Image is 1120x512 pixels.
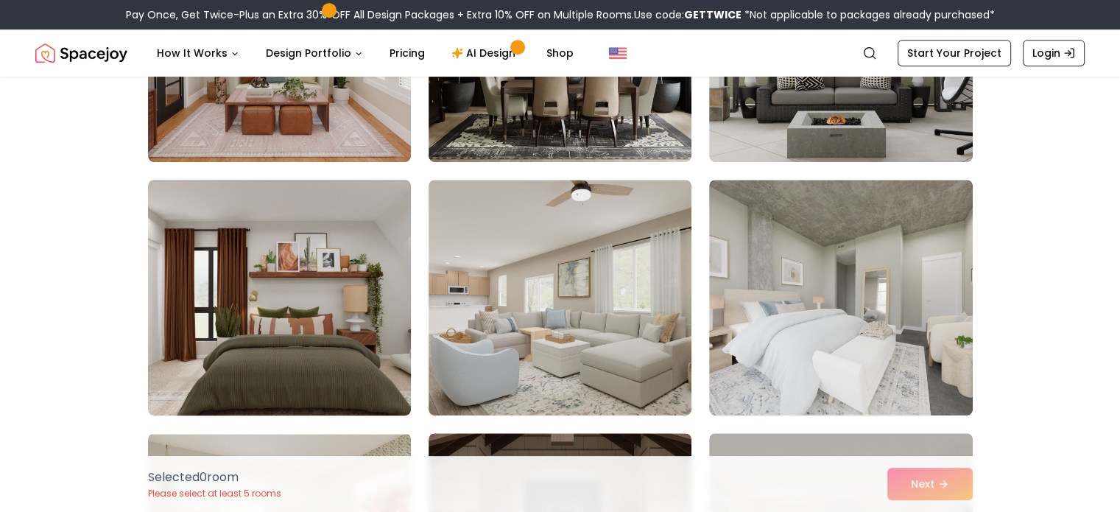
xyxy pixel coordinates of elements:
[898,40,1011,66] a: Start Your Project
[535,38,585,68] a: Shop
[148,488,281,499] p: Please select at least 5 rooms
[1023,40,1085,66] a: Login
[609,44,627,62] img: United States
[141,174,418,421] img: Room room-10
[148,469,281,486] p: Selected 0 room
[440,38,532,68] a: AI Design
[145,38,251,68] button: How It Works
[709,180,972,415] img: Room room-12
[742,7,995,22] span: *Not applicable to packages already purchased*
[634,7,742,22] span: Use code:
[35,29,1085,77] nav: Global
[145,38,585,68] nav: Main
[378,38,437,68] a: Pricing
[35,38,127,68] a: Spacejoy
[254,38,375,68] button: Design Portfolio
[35,38,127,68] img: Spacejoy Logo
[429,180,691,415] img: Room room-11
[126,7,995,22] div: Pay Once, Get Twice-Plus an Extra 30% OFF All Design Packages + Extra 10% OFF on Multiple Rooms.
[684,7,742,22] b: GETTWICE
